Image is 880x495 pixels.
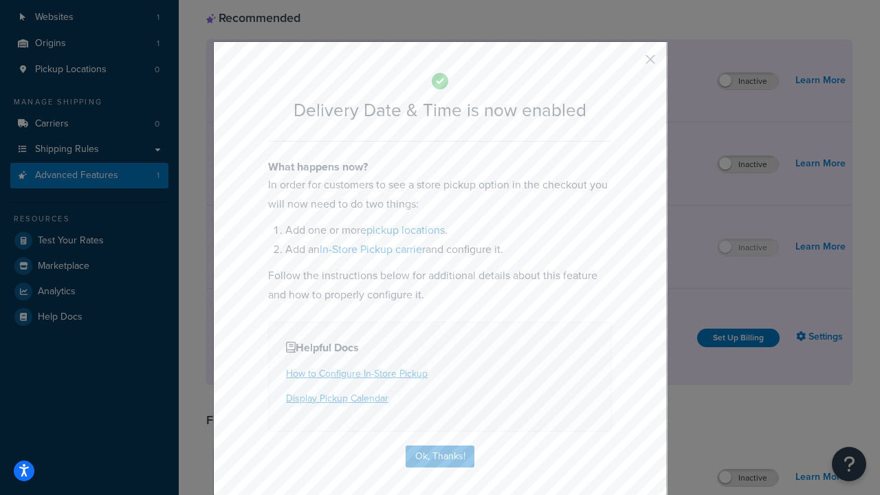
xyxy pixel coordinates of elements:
[268,266,612,305] p: Follow the instructions below for additional details about this feature and how to properly confi...
[320,241,426,257] a: In-Store Pickup carrier
[286,340,594,356] h4: Helpful Docs
[286,366,428,381] a: How to Configure In-Store Pickup
[268,175,612,214] p: In order for customers to see a store pickup option in the checkout you will now need to do two t...
[285,240,612,259] li: Add an and configure it.
[366,222,445,238] a: pickup locations
[285,221,612,240] li: Add one or more .
[268,159,612,175] h4: What happens now?
[286,391,388,406] a: Display Pickup Calendar
[406,445,474,467] button: Ok, Thanks!
[268,100,612,120] h2: Delivery Date & Time is now enabled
